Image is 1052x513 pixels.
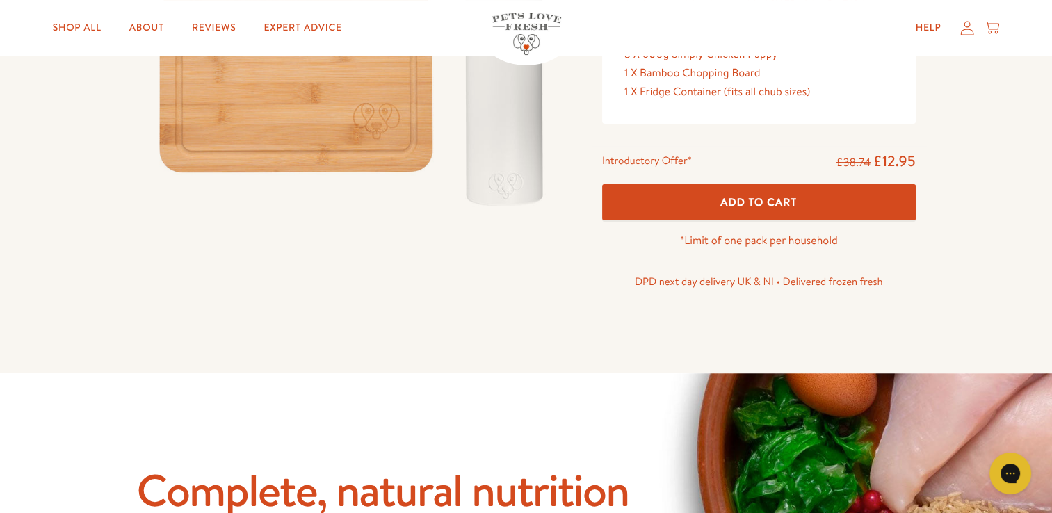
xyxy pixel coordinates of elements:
s: £38.74 [836,155,871,170]
span: £12.95 [873,151,916,171]
div: 1 X Fridge Container (fits all chub sizes) [624,83,893,101]
div: 1 X Bamboo Chopping Board [624,64,893,83]
button: Add To Cart [602,184,916,221]
a: Expert Advice [252,14,353,42]
a: Reviews [181,14,247,42]
div: Introductory Offer* [602,152,692,172]
a: Help [905,14,953,42]
a: Shop All [42,14,113,42]
iframe: Gorgias live chat messenger [982,448,1038,499]
p: *Limit of one pack per household [602,231,916,250]
p: DPD next day delivery UK & NI • Delivered frozen fresh [602,272,916,291]
a: About [118,14,175,42]
img: Pets Love Fresh [492,13,561,55]
span: Add To Cart [720,195,797,209]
